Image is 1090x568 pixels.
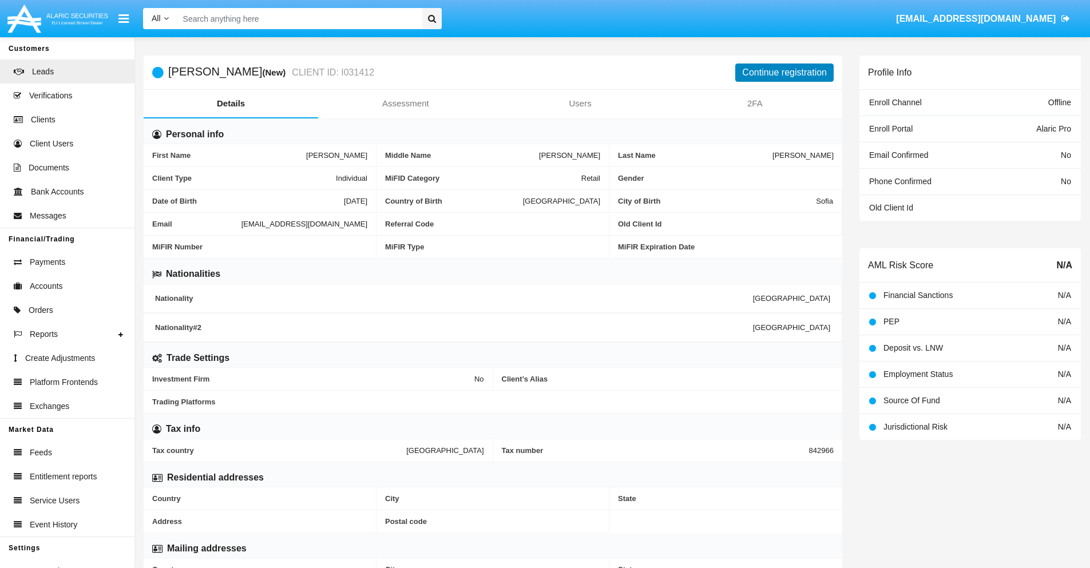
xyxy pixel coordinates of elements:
h6: Residential addresses [167,471,264,484]
span: Employment Status [883,370,953,379]
span: [EMAIL_ADDRESS][DOMAIN_NAME] [241,220,367,228]
span: [GEOGRAPHIC_DATA] [523,197,600,205]
span: No [1061,177,1071,186]
a: 2FA [668,90,842,117]
span: Leads [32,66,54,78]
span: Financial Sanctions [883,291,953,300]
span: Entitlement reports [30,471,97,483]
span: N/A [1058,370,1071,379]
h5: [PERSON_NAME] [168,66,374,79]
span: Tax number [502,446,809,455]
span: No [1061,150,1071,160]
span: Exchanges [30,400,69,412]
span: Sofia [816,197,833,205]
a: Assessment [318,90,493,117]
span: Alaric Pro [1036,124,1071,133]
small: CLIENT ID: I031412 [289,68,374,77]
span: Postal code [385,517,600,526]
span: [PERSON_NAME] [539,151,600,160]
span: Reports [30,328,58,340]
span: Tax country [152,446,406,455]
span: Nationality #2 [155,323,753,332]
span: Jurisdictional Risk [883,422,948,431]
span: [GEOGRAPHIC_DATA] [753,323,830,332]
span: Individual [336,174,367,182]
span: Date of Birth [152,197,344,205]
span: Email [152,220,241,228]
span: Old Client Id [618,220,833,228]
span: N/A [1056,259,1072,272]
span: Country of Birth [385,197,523,205]
img: Logo image [6,2,110,35]
a: All [143,13,177,25]
a: [EMAIL_ADDRESS][DOMAIN_NAME] [891,3,1076,35]
span: MiFIR Number [152,243,367,251]
span: Address [152,517,367,526]
span: Client Users [30,138,73,150]
span: MiFIR Type [385,243,600,251]
span: Create Adjustments [25,352,95,364]
span: First Name [152,151,306,160]
span: Nationality [155,294,753,303]
span: [PERSON_NAME] [306,151,367,160]
h6: AML Risk Score [868,260,933,271]
span: 842966 [809,446,834,455]
span: N/A [1058,422,1071,431]
span: Phone Confirmed [869,177,932,186]
h6: Personal info [166,128,224,141]
span: Email Confirmed [869,150,928,160]
span: Feeds [30,447,52,459]
a: Details [144,90,318,117]
span: [GEOGRAPHIC_DATA] [753,294,830,303]
span: Middle Name [385,151,539,160]
span: Country [152,494,367,503]
span: City of Birth [618,197,816,205]
h6: Tax info [166,423,200,435]
span: Enroll Channel [869,98,922,107]
h6: Trade Settings [167,352,229,364]
span: MiFIR Expiration Date [618,243,834,251]
span: Last Name [618,151,772,160]
span: PEP [883,317,899,326]
span: Documents [29,162,69,174]
span: Offline [1048,98,1071,107]
span: Platform Frontends [30,376,98,388]
span: City [385,494,600,503]
a: Users [493,90,668,117]
span: N/A [1058,291,1071,300]
span: Client’s Alias [502,375,834,383]
button: Continue registration [735,63,834,82]
span: Orders [29,304,53,316]
div: (New) [262,66,289,79]
span: Trading Platforms [152,398,834,406]
span: Gender [618,174,834,182]
span: Deposit vs. LNW [883,343,943,352]
span: Service Users [30,495,80,507]
span: All [152,14,161,23]
span: Old Client Id [869,203,913,212]
span: [GEOGRAPHIC_DATA] [406,446,483,455]
span: Enroll Portal [869,124,913,133]
span: Payments [30,256,65,268]
span: Client Type [152,174,336,182]
span: [EMAIL_ADDRESS][DOMAIN_NAME] [896,14,1056,23]
span: Event History [30,519,77,531]
span: Investment Firm [152,375,474,383]
span: No [474,375,484,383]
span: MiFID Category [385,174,581,182]
span: N/A [1058,343,1071,352]
span: Source Of Fund [883,396,940,405]
span: [DATE] [344,197,367,205]
span: Messages [30,210,66,222]
input: Search [177,8,418,29]
span: Clients [31,114,56,126]
h6: Mailing addresses [167,542,247,555]
h6: Nationalities [166,268,220,280]
span: Retail [581,174,600,182]
span: Accounts [30,280,63,292]
span: Referral Code [385,220,600,228]
span: N/A [1058,317,1071,326]
span: State [618,494,834,503]
h6: Profile Info [868,67,911,78]
span: Verifications [29,90,72,102]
